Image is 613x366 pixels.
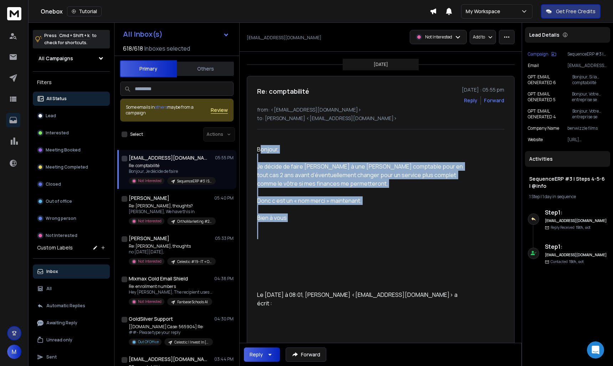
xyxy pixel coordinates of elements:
p: Campaign [528,51,548,57]
p: Sent [46,354,57,360]
p: Email [528,63,539,68]
p: Not Interested [138,218,162,224]
button: All Status [33,92,110,106]
h6: Step 1 : [545,242,607,251]
button: Out of office [33,194,110,208]
p: Hey [PERSON_NAME], The recipient uses Mixmax [129,289,214,295]
p: GPT: EMAIL GENERATED 4 [528,108,572,120]
button: Meeting Booked [33,143,110,157]
p: GPT: EMAIL GENERATED 6 [528,74,572,86]
p: [URL][DOMAIN_NAME] [567,137,607,143]
button: Forward [286,347,326,362]
button: Sent [33,350,110,364]
p: 04:38 PM [214,276,234,282]
button: Awaiting Reply [33,316,110,330]
div: | [529,194,606,200]
p: Company Name [528,125,559,131]
div: Le [DATE] à 08:01, [PERSON_NAME] <[EMAIL_ADDRESS][DOMAIN_NAME]> a écrit : [257,282,465,316]
p: Bonjour, Je décide de faire [129,169,214,174]
h1: Mixmax Cold Email Shield [129,275,188,282]
p: Re: [PERSON_NAME], thoughts? [129,203,214,209]
h3: Custom Labels [37,244,73,251]
p: Lead Details [529,31,560,38]
div: Je décide de faire [PERSON_NAME] à une [PERSON_NAME] comptable pour en tout cas 2 ans avant d’éve... [257,162,465,188]
button: Others [177,61,234,77]
p: [DATE] : 05:55 pm [462,86,504,93]
span: 618 / 618 [123,44,143,53]
span: 1 day in sequence [542,194,576,200]
p: GPT: EMAIL GENERATED 5 [528,91,572,103]
h6: Step 1 : [545,208,607,217]
p: [PERSON_NAME], We have this in [129,209,214,215]
button: M [7,345,21,359]
button: Reply [244,347,280,362]
button: Automatic Replies [33,299,110,313]
button: All [33,282,110,296]
p: 05:40 PM [214,195,234,201]
p: ##- Please type your reply [129,330,213,335]
p: All [46,286,52,292]
p: Re: [PERSON_NAME], thoughts [129,243,214,249]
p: Not Interested [46,233,77,238]
p: Automatic Replies [46,303,85,309]
p: Unread only [46,337,72,343]
button: Primary [120,60,177,77]
button: Lead [33,109,110,123]
p: from: <[EMAIL_ADDRESS][DOMAIN_NAME]> [257,106,504,113]
div: Open Intercom Messenger [587,341,604,359]
p: Celestic | Invest In [GEOGRAPHIC_DATA] | [GEOGRAPHIC_DATA] | Only CEOs [174,340,209,345]
button: Interested [33,126,110,140]
p: OrthoMarketing #2 | AI | 3 steps [177,219,211,224]
p: 05:55 PM [215,155,234,161]
p: Lead [46,113,56,119]
h1: All Inbox(s) [123,31,163,38]
button: Closed [33,177,110,191]
h6: [EMAIL_ADDRESS][DOMAIN_NAME] [545,252,607,258]
span: Cmd + Shift + k [58,31,91,40]
p: Awaiting Reply [46,320,77,326]
p: Out of office [46,199,72,204]
h1: SequenceERP #3 | Steps 4-5-6 | @info [529,175,606,190]
span: 15th, oct [576,225,591,230]
h1: [PERSON_NAME] [129,235,169,242]
div: Some emails in maybe from a campaign [126,104,211,116]
button: Wrong person [33,211,110,226]
span: others [155,104,167,110]
p: SequenceERP #3 | Steps 4-5-6 | @info [177,179,211,184]
p: Fanbase Schools AI [177,299,208,305]
p: My Workspace [466,8,503,15]
p: benwizzle films [567,125,607,131]
div: Reply [250,351,263,358]
p: Reply Received [551,225,591,230]
p: Press to check for shortcuts. [44,32,97,46]
h3: Filters [33,77,110,87]
button: All Inbox(s) [117,27,235,41]
p: Bonjour, Votre entreprise se concentre sur la production de contenu vidéo percutant. Si la compta... [572,91,607,103]
p: Inbox [46,269,58,274]
h1: [EMAIL_ADDRESS][DOMAIN_NAME] [129,154,207,161]
button: Tutorial [67,6,102,16]
h1: [EMAIL_ADDRESS][DOMAIN_NAME] [129,356,207,363]
div: Onebox [41,6,430,16]
p: Re: enrollment numbers [129,284,214,289]
p: Not Interested [425,34,452,40]
p: [EMAIL_ADDRESS][DOMAIN_NAME] [247,35,321,41]
button: Not Interested [33,228,110,243]
p: no [DATE][DATE], [129,249,214,255]
div: Activities [525,151,610,167]
h1: All Campaigns [39,55,73,62]
h1: GoldSilver Support [129,315,173,323]
button: Inbox [33,264,110,279]
p: Out Of Office [138,339,159,345]
button: Review [211,107,228,114]
p: [EMAIL_ADDRESS][DOMAIN_NAME] [567,63,607,68]
button: Reply [464,97,477,104]
p: Re: comptabilité [129,163,214,169]
p: Wrong person [46,216,76,221]
p: Not Interested [138,259,162,264]
div: Bonjour, [257,136,465,154]
p: Bonjour, Si la comptabilité traditionnelle est lente et coûteuse, elle peut vous distraire de la ... [572,74,607,86]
